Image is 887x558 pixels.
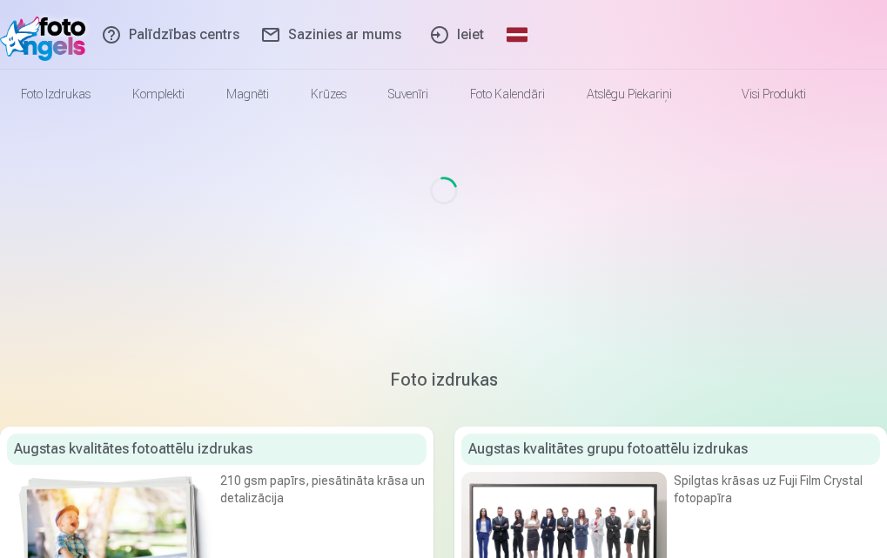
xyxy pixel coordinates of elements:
div: Spilgtas krāsas uz Fuji Film Crystal fotopapīra [674,472,880,544]
div: Augstas kvalitātes fotoattēlu izdrukas [7,434,427,465]
a: Magnēti [205,70,290,118]
a: Komplekti [111,70,205,118]
a: Visi produkti [693,70,827,118]
h3: Foto izdrukas [14,367,873,392]
a: Suvenīri [367,70,449,118]
a: Krūzes [290,70,367,118]
a: Atslēgu piekariņi [566,70,693,118]
div: Augstas kvalitātes grupu fotoattēlu izdrukas [461,434,881,465]
a: Foto kalendāri [449,70,566,118]
a: Global [498,10,536,59]
div: 210 gsm papīrs, piesātināta krāsa un detalizācija [220,472,427,544]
